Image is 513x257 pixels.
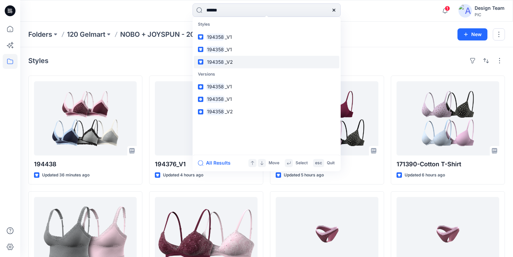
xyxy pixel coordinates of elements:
[284,172,324,179] p: Updated 5 hours ago
[327,160,335,167] p: Quit
[163,172,203,179] p: Updated 4 hours ago
[206,46,225,53] mark: 194358
[225,34,232,40] span: _V1
[28,57,48,65] h4: Styles
[120,30,244,39] p: NOBO + JOYSPUN - 20250912_120_GC
[198,159,235,167] button: All Results
[206,33,225,41] mark: 194358
[206,58,225,66] mark: 194358
[206,108,225,116] mark: 194358
[67,30,105,39] a: 120 Gelmart
[225,47,232,52] span: _V1
[475,4,505,12] div: Design Team
[194,81,339,93] a: 194358_V1
[405,172,445,179] p: Updated 6 hours ago
[475,12,505,17] div: PIC
[194,31,339,43] a: 194358_V1
[34,160,137,169] p: 194438
[269,160,279,167] p: Move
[194,56,339,68] a: 194358_V2
[155,81,258,155] a: 194376_V1
[457,28,487,40] button: New
[28,30,52,39] a: Folders
[397,81,499,155] a: 171390-Cotton T-Shirt
[315,160,322,167] p: esc
[296,160,308,167] p: Select
[155,160,258,169] p: 194376_V1
[458,4,472,18] img: avatar
[397,160,499,169] p: 171390-Cotton T-Shirt
[445,6,450,11] span: 1
[194,106,339,118] a: 194358_V2
[194,68,339,81] p: Versions
[206,95,225,103] mark: 194358
[42,172,90,179] p: Updated 36 minutes ago
[225,59,233,65] span: _V2
[206,83,225,91] mark: 194358
[225,109,233,115] span: _V2
[225,84,232,90] span: _V1
[34,81,137,155] a: 194438
[225,96,232,102] span: _V1
[194,43,339,56] a: 194358_V1
[194,18,339,31] p: Styles
[194,93,339,106] a: 194358_V1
